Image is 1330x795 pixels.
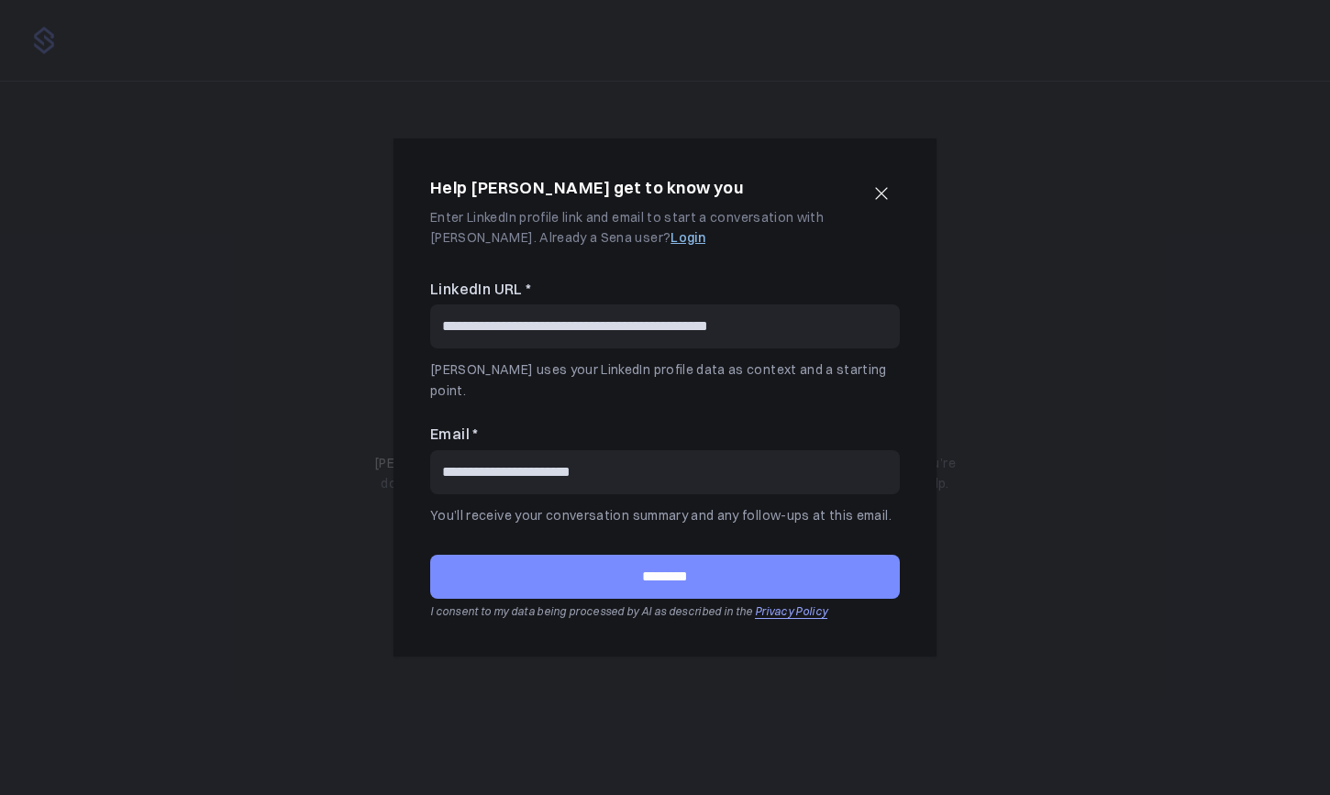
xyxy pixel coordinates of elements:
p: Enter LinkedIn profile link and email to start a conversation with [PERSON_NAME]. Already a Sena ... [430,207,856,248]
a: Privacy Policy [755,604,827,618]
h2: Help [PERSON_NAME] get to know you [430,175,743,202]
a: Login [671,229,705,246]
p: [PERSON_NAME] uses your LinkedIn profile data as context and a starting point. [430,359,900,401]
label: LinkedIn URL * [430,278,900,302]
span: I consent to my data being processed by AI as described in the [430,604,753,618]
label: Email * [430,423,900,447]
p: You’ll receive your conversation summary and any follow-ups at this email. [430,505,900,525]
